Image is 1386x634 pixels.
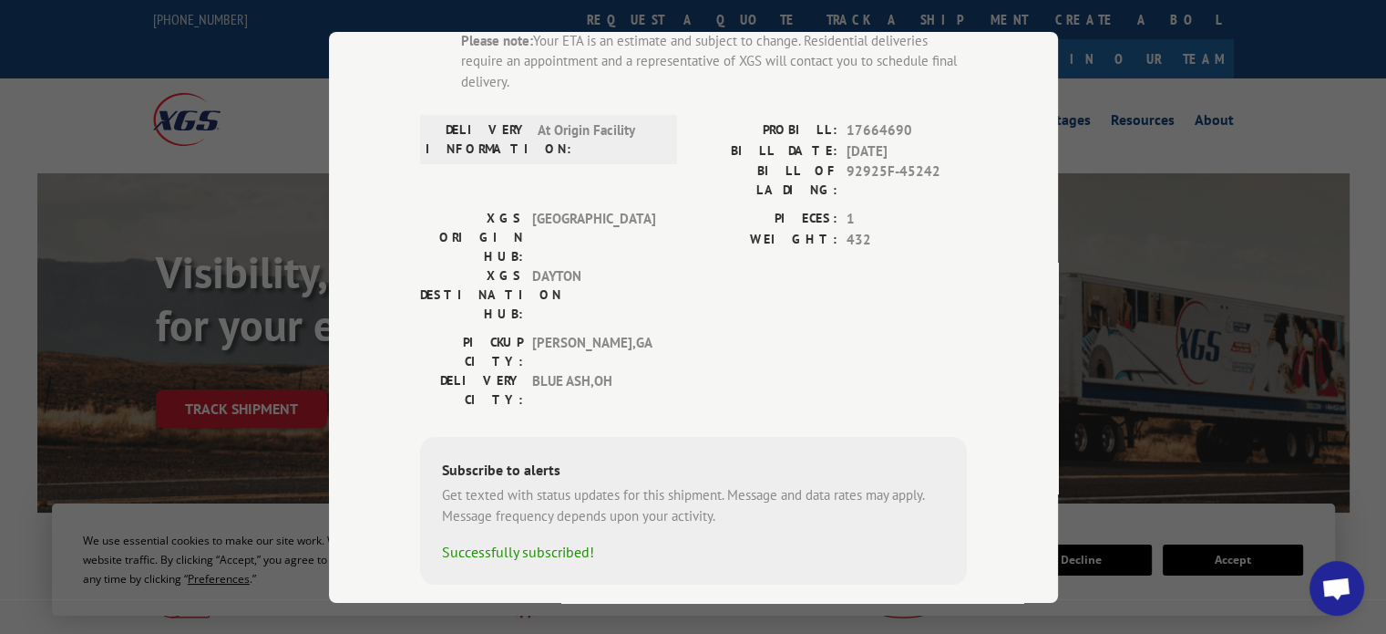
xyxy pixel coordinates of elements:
span: At Origin Facility [538,120,661,159]
label: PROBILL: [693,120,837,141]
label: WEIGHT: [693,229,837,250]
label: DELIVERY CITY: [420,371,523,410]
span: 1 [847,209,967,230]
div: Successfully subscribed! [442,541,945,563]
label: PICKUP CITY: [420,333,523,371]
span: [PERSON_NAME] , GA [532,333,655,371]
span: 17664690 [847,120,967,141]
span: [DATE] [847,140,967,161]
label: PIECES: [693,209,837,230]
label: XGS ORIGIN HUB: [420,209,523,266]
strong: Please note: [461,31,533,48]
label: BILL OF LADING: [693,161,837,200]
span: 432 [847,229,967,250]
span: 92925F-45242 [847,161,967,200]
div: Get texted with status updates for this shipment. Message and data rates may apply. Message frequ... [442,485,945,526]
label: XGS DESTINATION HUB: [420,266,523,324]
div: Open chat [1309,561,1364,616]
span: DAYTON [532,266,655,324]
label: BILL DATE: [693,140,837,161]
div: Subscribe to alerts [442,459,945,485]
label: DELIVERY INFORMATION: [426,120,529,159]
span: [GEOGRAPHIC_DATA] [532,209,655,266]
div: Your ETA is an estimate and subject to change. Residential deliveries require an appointment and ... [461,30,967,92]
span: BLUE ASH , OH [532,371,655,410]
